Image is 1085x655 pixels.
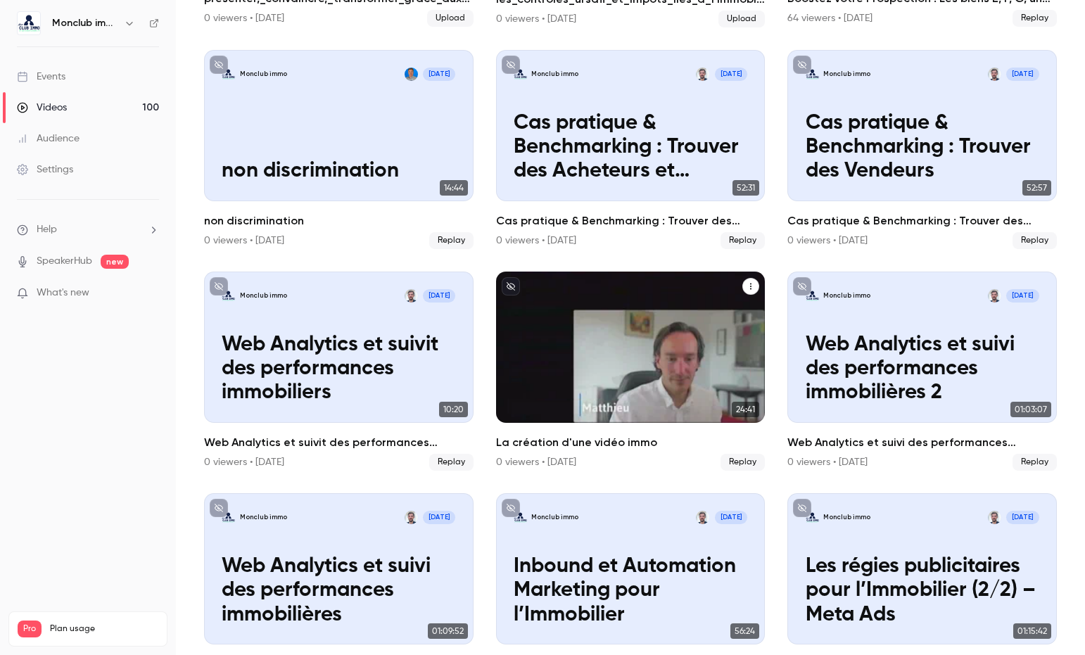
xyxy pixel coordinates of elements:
[37,222,57,237] span: Help
[793,499,811,517] button: unpublished
[806,554,1039,627] p: Les régies publicitaires pour l’Immobilier (2/2) – Meta Ads
[1006,511,1039,524] span: [DATE]
[240,513,287,522] p: Monclub immo
[787,50,1057,249] a: Cas pratique & Benchmarking : Trouver des VendeursMonclub immoThomas Da Fonseca[DATE]Cas pratique...
[721,232,765,249] span: Replay
[496,50,766,249] a: Cas pratique & Benchmarking : Trouver des Acheteurs et recruterMonclub immoThomas Da Fonseca[DATE...
[496,455,576,469] div: 0 viewers • [DATE]
[222,289,235,303] img: Web Analytics et suivit des performances immobiliers
[204,11,284,25] div: 0 viewers • [DATE]
[502,499,520,517] button: unpublished
[204,272,474,471] a: Web Analytics et suivit des performances immobiliersMonclub immoThomas Da Fonseca[DATE]Web Analyt...
[514,68,527,81] img: Cas pratique & Benchmarking : Trouver des Acheteurs et recruter
[1013,454,1057,471] span: Replay
[806,333,1039,405] p: Web Analytics et suivi des performances immobilières 2
[222,159,455,183] p: non discrimination
[531,70,578,79] p: Monclub immo
[37,286,89,300] span: What's new
[806,68,819,81] img: Cas pratique & Benchmarking : Trouver des Vendeurs
[787,234,868,248] div: 0 viewers • [DATE]
[1013,232,1057,249] span: Replay
[204,272,474,471] li: Web Analytics et suivit des performances immobiliers
[210,499,228,517] button: unpublished
[423,511,455,524] span: [DATE]
[793,277,811,295] button: unpublished
[496,272,766,471] li: La création d'une vidéo immo
[1006,289,1039,303] span: [DATE]
[787,434,1057,451] h2: Web Analytics et suivi des performances immobilières 2
[793,56,811,74] button: unpublished
[204,50,474,249] li: non discrimination
[502,56,520,74] button: unpublished
[50,623,158,635] span: Plan usage
[1006,68,1039,81] span: [DATE]
[17,163,73,177] div: Settings
[17,70,65,84] div: Events
[787,50,1057,249] li: Cas pratique & Benchmarking : Trouver des Vendeurs
[787,11,873,25] div: 64 viewers • [DATE]
[823,291,870,300] p: Monclub immo
[222,333,455,405] p: Web Analytics et suivit des performances immobiliers
[732,402,759,417] span: 24:41
[222,554,455,627] p: Web Analytics et suivi des performances immobilières
[1022,180,1051,196] span: 52:57
[514,111,747,184] p: Cas pratique & Benchmarking : Trouver des Acheteurs et recruter
[496,234,576,248] div: 0 viewers • [DATE]
[806,111,1039,184] p: Cas pratique & Benchmarking : Trouver des Vendeurs
[204,50,474,249] a: non discrimination Monclub immoJulien Tabore[DATE]non discrimination14:44non discrimination0 view...
[514,554,747,627] p: Inbound et Automation Marketing pour l’Immobilier
[428,623,468,639] span: 01:09:52
[715,68,747,81] span: [DATE]
[423,289,455,303] span: [DATE]
[730,623,759,639] span: 56:24
[718,11,765,27] span: Upload
[37,254,92,269] a: SpeakerHub
[496,12,576,26] div: 0 viewers • [DATE]
[496,434,766,451] h2: La création d'une vidéo immo
[427,10,474,27] span: Upload
[988,511,1001,524] img: Thomas Da Fonseca
[1013,10,1057,27] span: Replay
[17,101,67,115] div: Videos
[429,454,474,471] span: Replay
[240,291,287,300] p: Monclub immo
[696,68,709,81] img: Thomas Da Fonseca
[405,289,418,303] img: Thomas Da Fonseca
[222,511,235,524] img: Web Analytics et suivi des performances immobilières
[806,511,819,524] img: Les régies publicitaires pour l’Immobilier (2/2) – Meta Ads
[806,289,819,303] img: Web Analytics et suivi des performances immobilières 2
[17,222,159,237] li: help-dropdown-opener
[823,70,870,79] p: Monclub immo
[142,287,159,300] iframe: Noticeable Trigger
[204,434,474,451] h2: Web Analytics et suivit des performances immobiliers
[405,511,418,524] img: Thomas Da Fonseca
[240,70,287,79] p: Monclub immo
[787,212,1057,229] h2: Cas pratique & Benchmarking : Trouver des Vendeurs
[496,272,766,471] a: 24:41La création d'une vidéo immo0 viewers • [DATE]Replay
[502,277,520,295] button: unpublished
[496,50,766,249] li: Cas pratique & Benchmarking : Trouver des Acheteurs et recruter
[1010,402,1051,417] span: 01:03:07
[787,272,1057,471] a: Web Analytics et suivi des performances immobilières 2Monclub immoThomas Da Fonseca[DATE]Web Anal...
[18,12,40,34] img: Monclub immo
[204,455,284,469] div: 0 viewers • [DATE]
[210,56,228,74] button: unpublished
[514,511,527,524] img: Inbound et Automation Marketing pour l’Immobilier
[101,255,129,269] span: new
[423,68,455,81] span: [DATE]
[222,68,235,81] img: non discrimination
[429,232,474,249] span: Replay
[496,212,766,229] h2: Cas pratique & Benchmarking : Trouver des Acheteurs et recruter
[787,272,1057,471] li: Web Analytics et suivi des performances immobilières 2
[721,454,765,471] span: Replay
[1013,623,1051,639] span: 01:15:42
[210,277,228,295] button: unpublished
[696,511,709,524] img: Thomas Da Fonseca
[17,132,80,146] div: Audience
[732,180,759,196] span: 52:31
[531,513,578,522] p: Monclub immo
[823,513,870,522] p: Monclub immo
[439,402,468,417] span: 10:20
[18,621,42,637] span: Pro
[204,234,284,248] div: 0 viewers • [DATE]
